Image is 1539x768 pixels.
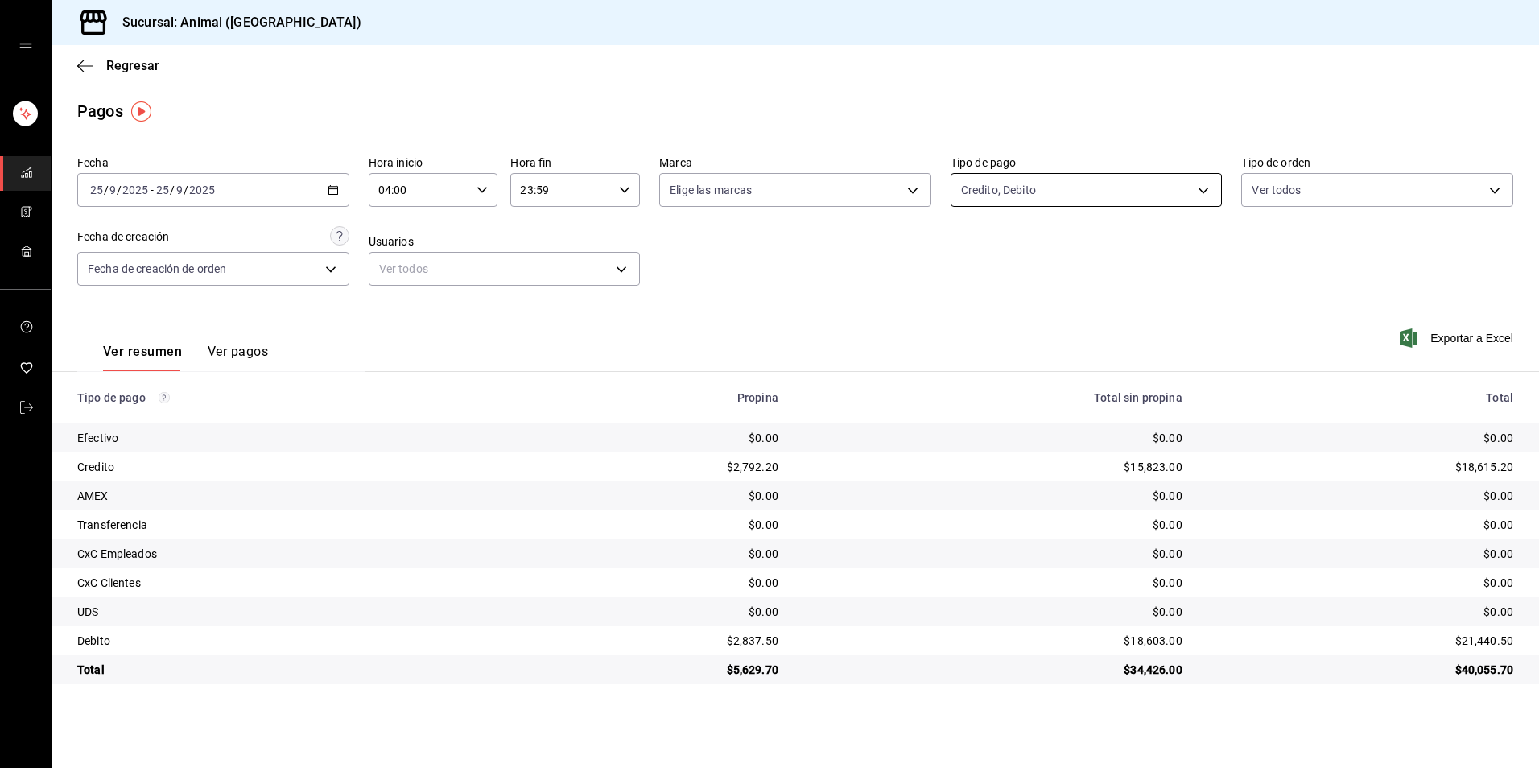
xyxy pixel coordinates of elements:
[529,459,778,475] div: $2,792.20
[804,459,1182,475] div: $15,823.00
[529,546,778,562] div: $0.00
[188,184,216,196] input: ----
[1403,328,1513,348] button: Exportar a Excel
[1208,633,1513,649] div: $21,440.50
[103,344,182,371] button: Ver resumen
[369,236,641,247] label: Usuarios
[77,99,123,123] div: Pagos
[951,157,1223,168] label: Tipo de pago
[170,184,175,196] span: /
[131,101,151,122] img: Tooltip marker
[1208,604,1513,620] div: $0.00
[103,344,268,371] div: navigation tabs
[89,184,104,196] input: --
[159,392,170,403] svg: Los pagos realizados con Pay y otras terminales son montos brutos.
[1252,182,1301,198] span: Ver todos
[109,13,361,32] h3: Sucursal: Animal ([GEOGRAPHIC_DATA])
[670,182,752,198] span: Elige las marcas
[1208,575,1513,591] div: $0.00
[1241,157,1513,168] label: Tipo de orden
[804,517,1182,533] div: $0.00
[77,488,503,504] div: AMEX
[804,633,1182,649] div: $18,603.00
[369,252,641,286] div: Ver todos
[77,517,503,533] div: Transferencia
[804,546,1182,562] div: $0.00
[184,184,188,196] span: /
[77,430,503,446] div: Efectivo
[151,184,154,196] span: -
[1208,488,1513,504] div: $0.00
[804,488,1182,504] div: $0.00
[659,157,931,168] label: Marca
[77,157,349,168] label: Fecha
[109,184,117,196] input: --
[208,344,268,371] button: Ver pagos
[1208,459,1513,475] div: $18,615.20
[529,391,778,404] div: Propina
[529,517,778,533] div: $0.00
[117,184,122,196] span: /
[529,604,778,620] div: $0.00
[175,184,184,196] input: --
[529,633,778,649] div: $2,837.50
[1208,391,1513,404] div: Total
[804,575,1182,591] div: $0.00
[77,229,169,246] div: Fecha de creación
[529,575,778,591] div: $0.00
[122,184,149,196] input: ----
[529,488,778,504] div: $0.00
[804,604,1182,620] div: $0.00
[88,261,226,277] span: Fecha de creación de orden
[77,546,503,562] div: CxC Empleados
[510,157,640,168] label: Hora fin
[369,157,498,168] label: Hora inicio
[155,184,170,196] input: --
[804,662,1182,678] div: $34,426.00
[529,430,778,446] div: $0.00
[77,58,159,73] button: Regresar
[804,430,1182,446] div: $0.00
[77,633,503,649] div: Debito
[529,662,778,678] div: $5,629.70
[104,184,109,196] span: /
[77,459,503,475] div: Credito
[106,58,159,73] span: Regresar
[961,182,1036,198] span: Credito, Debito
[1208,430,1513,446] div: $0.00
[1208,517,1513,533] div: $0.00
[77,662,503,678] div: Total
[19,42,32,55] button: open drawer
[77,604,503,620] div: UDS
[77,391,503,404] div: Tipo de pago
[1208,662,1513,678] div: $40,055.70
[804,391,1182,404] div: Total sin propina
[77,575,503,591] div: CxC Clientes
[1208,546,1513,562] div: $0.00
